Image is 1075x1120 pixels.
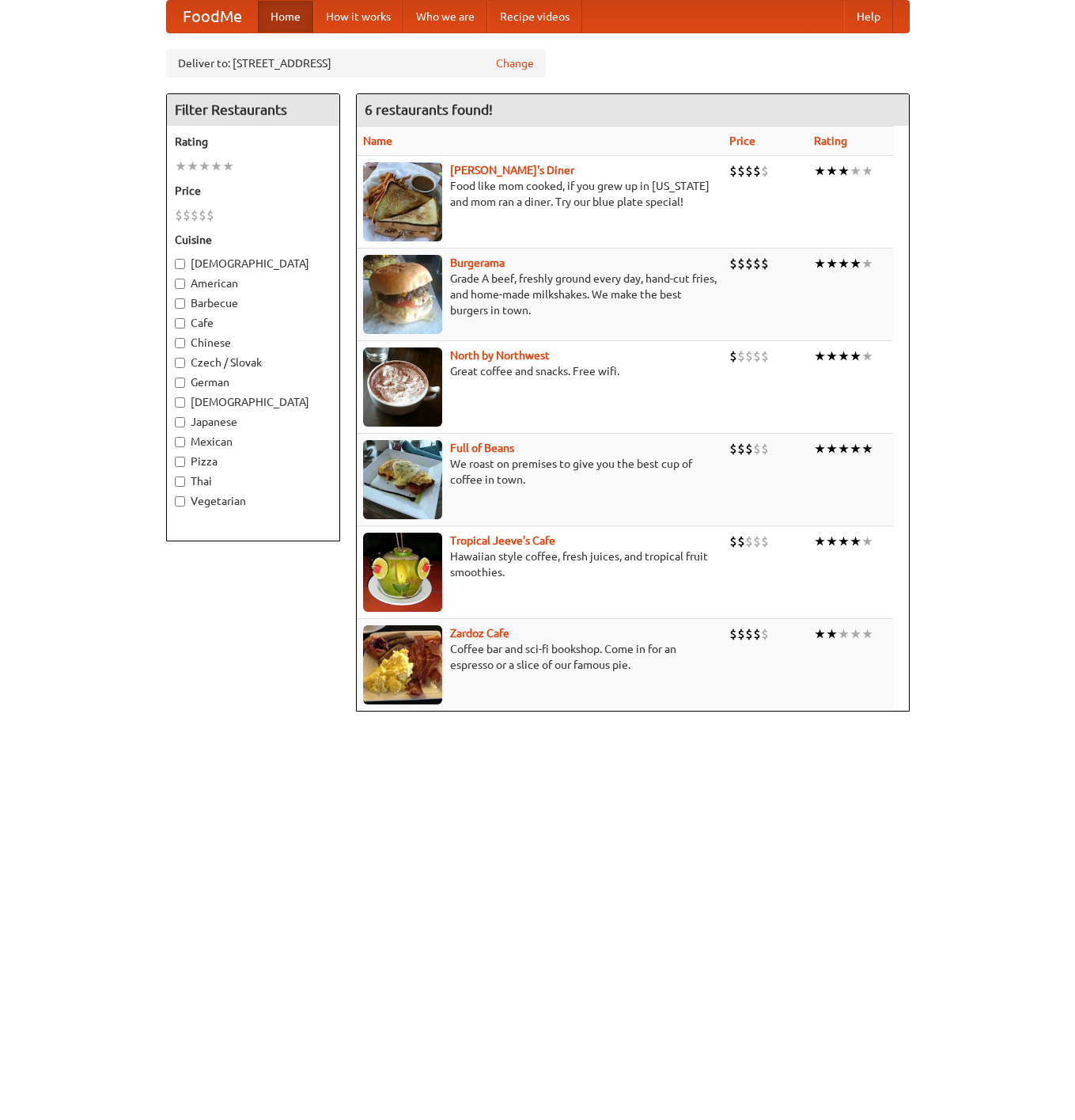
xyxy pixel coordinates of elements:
[814,135,847,147] a: Rating
[363,162,442,241] img: sallys.jpg
[729,347,737,365] li: $
[191,207,199,224] li: $
[737,533,745,550] li: $
[175,355,331,370] label: Czech / Slovak
[861,533,873,550] li: ★
[175,496,185,507] input: Vegetarian
[861,440,873,457] li: ★
[850,162,861,180] li: ★
[761,162,769,180] li: $
[313,1,403,32] a: How it works
[753,625,761,643] li: $
[363,363,717,379] p: Great coffee and snacks. Free wifi.
[175,207,183,224] li: $
[175,394,331,410] label: [DEMOGRAPHIC_DATA]
[450,534,555,547] a: Tropical Jeeve's Cafe
[761,533,769,550] li: $
[175,338,185,348] input: Chinese
[814,533,826,550] li: ★
[861,255,873,272] li: ★
[363,549,717,580] p: Hawaiian style coffee, fresh juices, and tropical fruit smoothies.
[175,397,185,408] input: [DEMOGRAPHIC_DATA]
[814,162,826,180] li: ★
[199,158,210,175] li: ★
[838,255,850,272] li: ★
[753,533,761,550] li: $
[175,315,331,331] label: Cafe
[363,255,442,334] img: burgerama.jpg
[175,134,331,150] h5: Rating
[363,641,717,673] p: Coffee bar and sci-fi bookshop. Come in for an espresso or a slice of our famous pie.
[363,456,717,488] p: We roast on premises to give you the best cup of coffee in town.
[737,625,745,643] li: $
[761,440,769,457] li: $
[363,271,717,318] p: Grade A beef, freshly ground every day, hand-cut fries, and home-made milkshakes. We make the bes...
[175,378,185,388] input: German
[175,454,331,469] label: Pizza
[838,440,850,457] li: ★
[222,158,234,175] li: ★
[745,255,753,272] li: $
[175,457,185,467] input: Pizza
[753,162,761,180] li: $
[175,493,331,509] label: Vegetarian
[753,255,761,272] li: $
[814,625,826,643] li: ★
[737,162,745,180] li: $
[450,627,509,640] a: Zardoz Cafe
[175,335,331,351] label: Chinese
[175,374,331,390] label: German
[175,417,185,427] input: Japanese
[761,625,769,643] li: $
[737,440,745,457] li: $
[826,347,838,365] li: ★
[166,49,546,78] div: Deliver to: [STREET_ADDRESS]
[175,259,185,269] input: [DEMOGRAPHIC_DATA]
[175,437,185,447] input: Mexican
[175,473,331,489] label: Thai
[183,207,191,224] li: $
[187,158,199,175] li: ★
[175,256,331,271] label: [DEMOGRAPHIC_DATA]
[826,162,838,180] li: ★
[403,1,487,32] a: Who we are
[175,414,331,430] label: Japanese
[175,358,185,368] input: Czech / Slovak
[450,164,574,177] a: [PERSON_NAME]'s Diner
[450,256,505,269] a: Burgerama
[175,232,331,248] h5: Cuisine
[365,102,493,117] ng-pluralize: 6 restaurants found!
[838,347,850,365] li: ★
[850,255,861,272] li: ★
[175,318,185,328] input: Cafe
[206,207,214,224] li: $
[363,440,442,519] img: beans.jpg
[496,55,534,71] a: Change
[826,625,838,643] li: ★
[729,135,755,147] a: Price
[814,347,826,365] li: ★
[175,183,331,199] h5: Price
[729,162,737,180] li: $
[753,347,761,365] li: $
[729,625,737,643] li: $
[737,255,745,272] li: $
[175,434,331,450] label: Mexican
[826,255,838,272] li: ★
[175,279,185,289] input: American
[729,440,737,457] li: $
[199,207,206,224] li: $
[167,1,258,32] a: FoodMe
[761,255,769,272] li: $
[861,347,873,365] li: ★
[850,347,861,365] li: ★
[729,533,737,550] li: $
[363,178,717,210] p: Food like mom cooked, if you grew up in [US_STATE] and mom ran a diner. Try our blue plate special!
[814,255,826,272] li: ★
[844,1,893,32] a: Help
[363,347,442,427] img: north.jpg
[850,625,861,643] li: ★
[450,442,514,454] b: Full of Beans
